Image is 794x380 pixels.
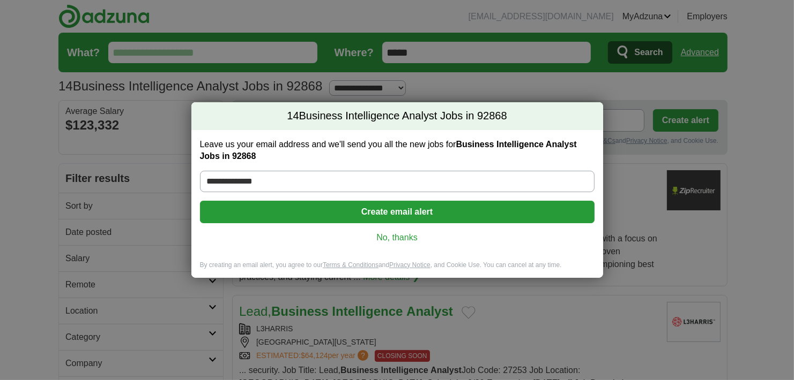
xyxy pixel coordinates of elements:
a: Privacy Notice [389,261,431,269]
h2: Business Intelligence Analyst Jobs in 92868 [191,102,603,130]
span: 14 [287,109,299,124]
div: By creating an email alert, you agree to our and , and Cookie Use. You can cancel at any time. [191,261,603,278]
strong: Business Intelligence Analyst Jobs in 92868 [200,140,577,161]
button: Create email alert [200,201,595,223]
a: No, thanks [209,232,586,244]
a: Terms & Conditions [323,261,379,269]
label: Leave us your email address and we'll send you all the new jobs for [200,139,595,162]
